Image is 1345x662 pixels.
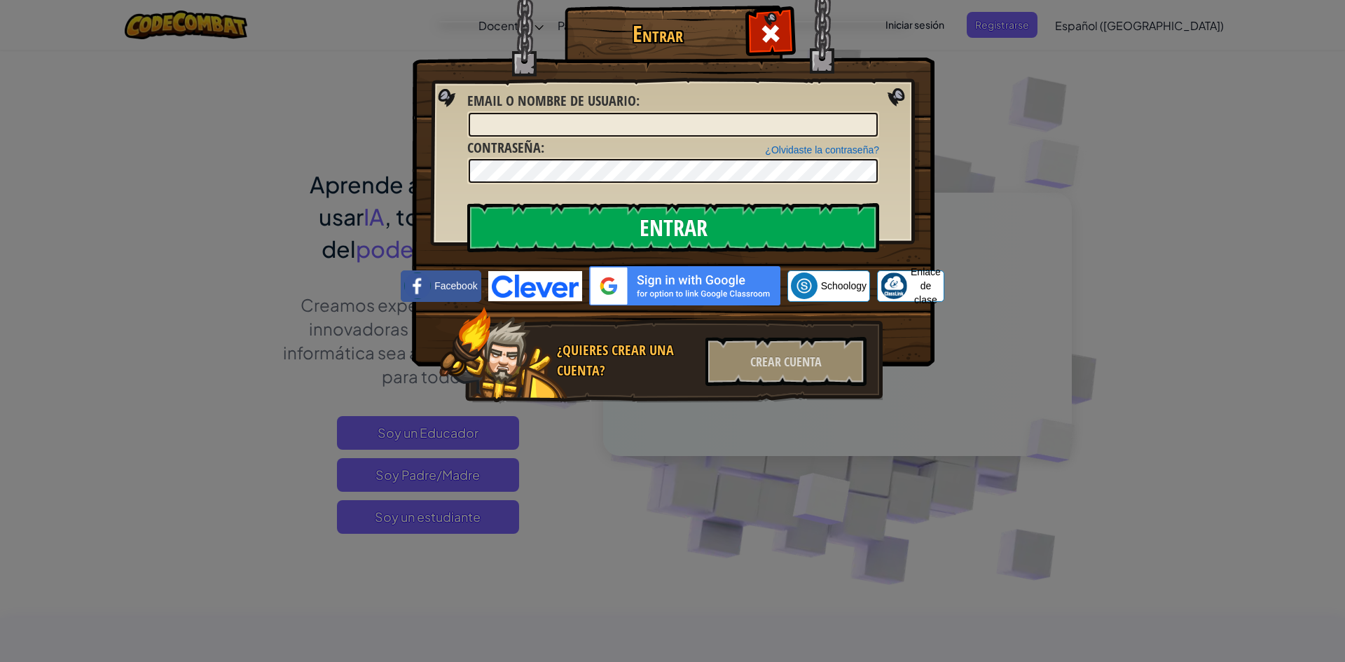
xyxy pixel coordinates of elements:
[434,280,477,291] font: Facebook
[557,340,674,380] font: ¿Quieres crear una cuenta?
[911,266,941,305] font: Enlace de clase
[636,91,640,110] font: :
[467,203,879,252] input: Entrar
[404,273,431,299] img: facebook_small.png
[750,353,822,371] font: Crear cuenta
[589,266,780,305] img: gplus_sso_button2.svg
[467,91,636,110] font: Email o Nombre de usuario
[821,280,867,291] font: Schoology
[881,273,907,299] img: classlink-logo-small.png
[791,273,818,299] img: schoology.png
[467,138,541,157] font: Contraseña
[488,271,582,301] img: clever-logo-blue.png
[541,138,544,157] font: :
[633,18,683,49] font: Entrar
[765,144,879,156] a: ¿Olvidaste la contraseña?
